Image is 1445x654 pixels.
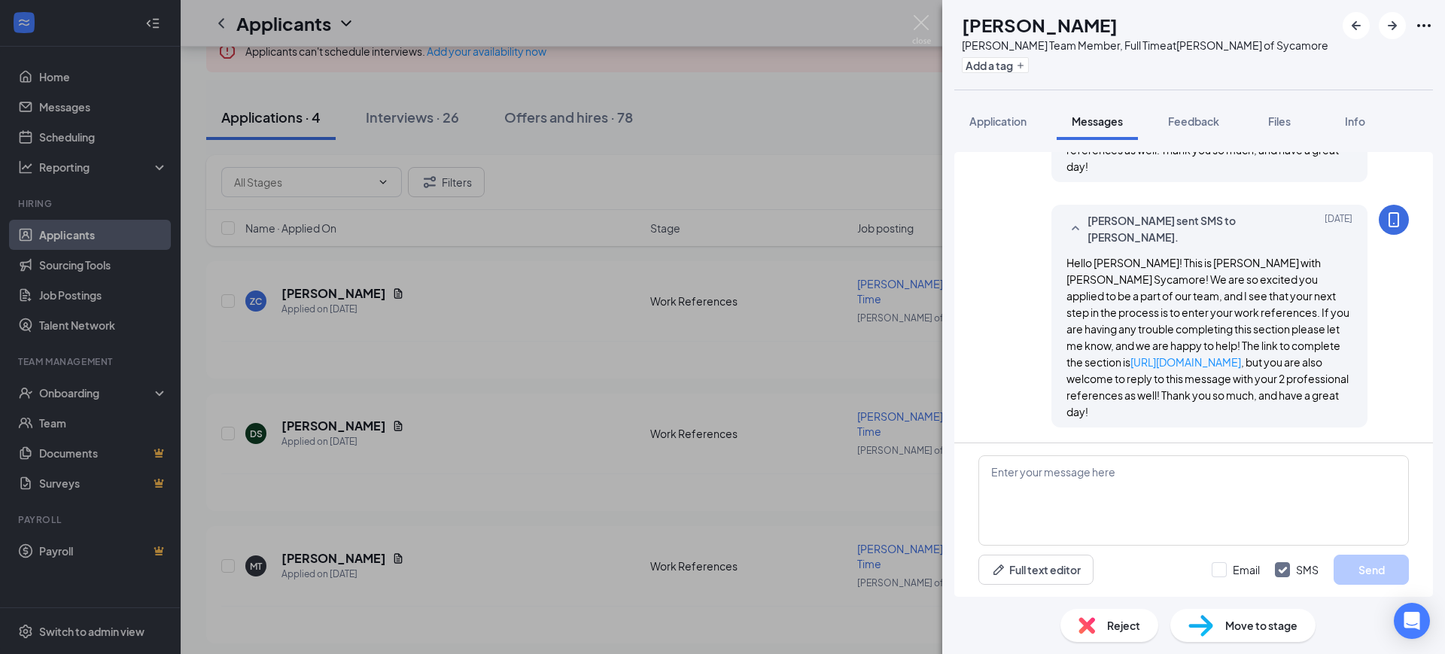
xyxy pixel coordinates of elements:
[962,12,1118,38] h1: [PERSON_NAME]
[1394,603,1430,639] div: Open Intercom Messenger
[1066,220,1085,238] svg: SmallChevronUp
[1016,61,1025,70] svg: Plus
[1415,17,1433,35] svg: Ellipses
[1325,212,1352,245] span: [DATE]
[1268,114,1291,128] span: Files
[991,562,1006,577] svg: Pen
[969,114,1027,128] span: Application
[1225,617,1297,634] span: Move to stage
[1347,17,1365,35] svg: ArrowLeftNew
[962,57,1029,73] button: PlusAdd a tag
[1066,256,1349,418] span: Hello [PERSON_NAME]! This is [PERSON_NAME] with [PERSON_NAME] Sycamore! We are so excited you app...
[1168,114,1219,128] span: Feedback
[1343,12,1370,39] button: ArrowLeftNew
[1072,114,1123,128] span: Messages
[1088,212,1285,245] span: [PERSON_NAME] sent SMS to [PERSON_NAME].
[1334,555,1409,585] button: Send
[1379,12,1406,39] button: ArrowRight
[978,555,1094,585] button: Full text editorPen
[1345,114,1365,128] span: Info
[1107,617,1140,634] span: Reject
[962,38,1328,53] div: [PERSON_NAME] Team Member, Full Time at [PERSON_NAME] of Sycamore
[1130,355,1241,369] a: [URL][DOMAIN_NAME]
[1383,17,1401,35] svg: ArrowRight
[1385,211,1403,229] svg: MobileSms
